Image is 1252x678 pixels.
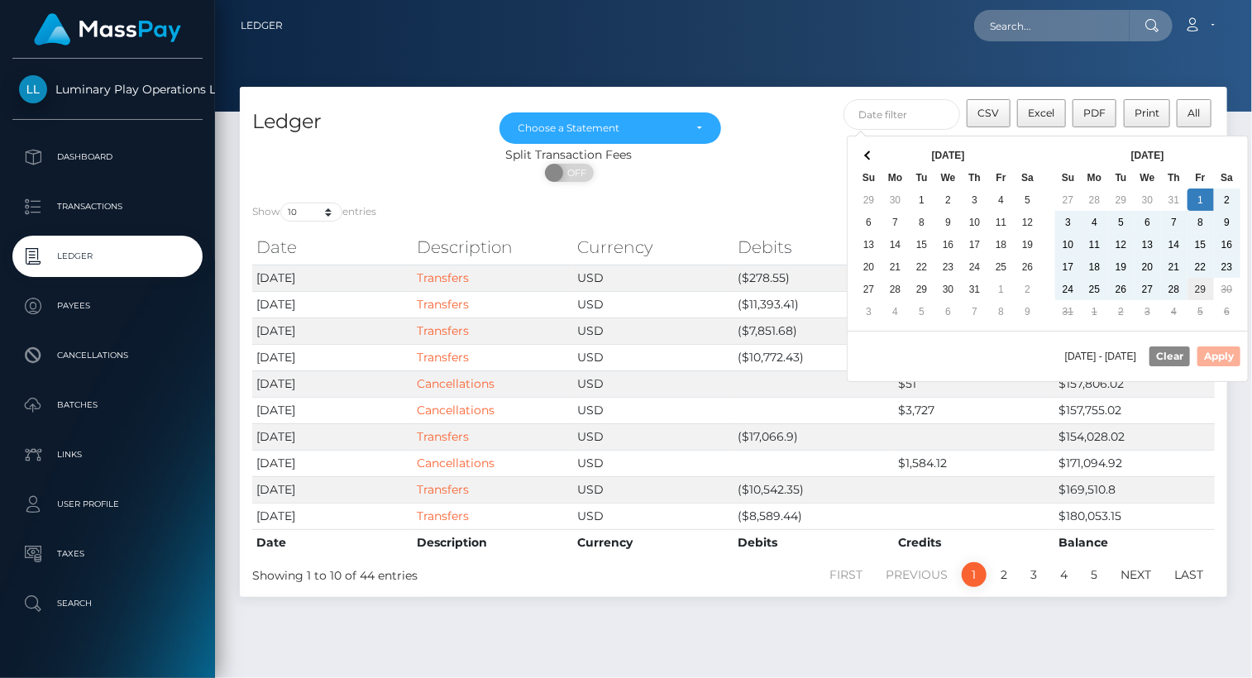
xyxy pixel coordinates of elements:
[1177,99,1211,127] button: All
[1161,278,1187,300] td: 28
[1015,166,1041,189] th: Sa
[967,99,1011,127] button: CSV
[252,231,413,264] th: Date
[1135,300,1161,322] td: 3
[882,233,909,255] td: 14
[734,231,894,264] th: Debits
[894,397,1054,423] td: $3,727
[856,255,882,278] td: 20
[988,189,1015,211] td: 4
[12,583,203,624] a: Search
[19,294,196,318] p: Payees
[1082,562,1106,587] a: 5
[573,370,734,397] td: USD
[1055,189,1082,211] td: 27
[988,166,1015,189] th: Fr
[573,450,734,476] td: USD
[554,164,595,182] span: OFF
[856,211,882,233] td: 6
[12,335,203,376] a: Cancellations
[1054,503,1215,529] td: $180,053.15
[1161,189,1187,211] td: 31
[12,285,203,327] a: Payees
[1054,370,1215,397] td: $157,806.02
[1108,211,1135,233] td: 5
[1108,300,1135,322] td: 2
[12,186,203,227] a: Transactions
[417,376,495,391] a: Cancellations
[252,370,413,397] td: [DATE]
[1135,166,1161,189] th: We
[1015,278,1041,300] td: 2
[1161,233,1187,255] td: 14
[1161,166,1187,189] th: Th
[1015,300,1041,322] td: 9
[573,265,734,291] td: USD
[417,297,469,312] a: Transfers
[1021,562,1046,587] a: 3
[988,255,1015,278] td: 25
[935,211,962,233] td: 9
[573,231,734,264] th: Currency
[909,255,935,278] td: 22
[988,233,1015,255] td: 18
[734,476,894,503] td: ($10,542.35)
[1082,211,1108,233] td: 4
[1214,211,1240,233] td: 9
[962,233,988,255] td: 17
[1015,255,1041,278] td: 26
[909,189,935,211] td: 1
[1082,278,1108,300] td: 25
[241,8,283,43] a: Ledger
[1073,99,1117,127] button: PDF
[894,370,1054,397] td: $51
[280,203,342,222] select: Showentries
[573,423,734,450] td: USD
[734,423,894,450] td: ($17,066.9)
[573,291,734,318] td: USD
[992,562,1016,587] a: 2
[909,166,935,189] th: Tu
[1017,99,1066,127] button: Excel
[1124,99,1171,127] button: Print
[252,529,413,556] th: Date
[1108,189,1135,211] td: 29
[962,255,988,278] td: 24
[734,344,894,370] td: ($10,772.43)
[573,503,734,529] td: USD
[988,300,1015,322] td: 8
[1055,211,1082,233] td: 3
[1015,189,1041,211] td: 5
[34,13,181,45] img: MassPay Logo
[12,384,203,426] a: Batches
[1082,300,1108,322] td: 1
[1135,211,1161,233] td: 6
[12,434,203,475] a: Links
[1214,233,1240,255] td: 16
[19,442,196,467] p: Links
[882,300,909,322] td: 4
[1054,423,1215,450] td: $154,028.02
[1187,233,1214,255] td: 15
[499,112,722,144] button: Choose a Statement
[1161,255,1187,278] td: 21
[252,344,413,370] td: [DATE]
[909,278,935,300] td: 29
[252,203,376,222] label: Show entries
[19,194,196,219] p: Transactions
[894,529,1054,556] th: Credits
[252,265,413,291] td: [DATE]
[19,244,196,269] p: Ledger
[734,265,894,291] td: ($278.55)
[734,291,894,318] td: ($11,393.41)
[1082,166,1108,189] th: Mo
[19,343,196,368] p: Cancellations
[12,236,203,277] a: Ledger
[252,107,475,136] h4: Ledger
[935,278,962,300] td: 30
[909,211,935,233] td: 8
[882,189,909,211] td: 30
[1065,351,1143,361] span: [DATE] - [DATE]
[1108,233,1135,255] td: 12
[1161,211,1187,233] td: 7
